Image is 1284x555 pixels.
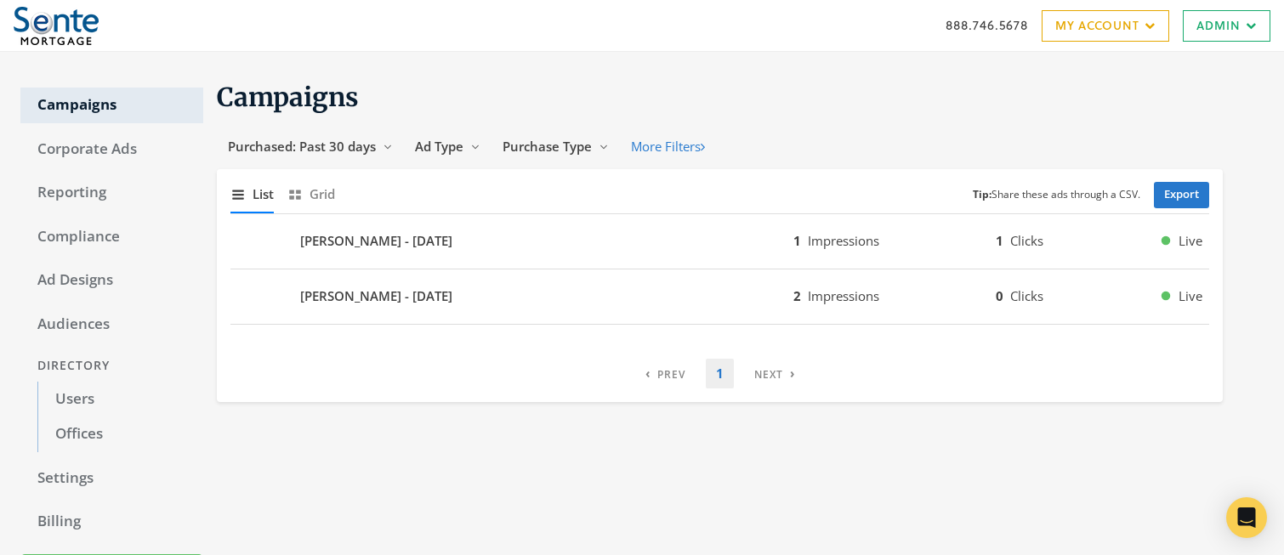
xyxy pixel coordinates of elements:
button: [PERSON_NAME] - [DATE]1Impressions1ClicksLive [230,221,1209,262]
span: Grid [310,184,335,204]
b: 0 [996,287,1003,304]
a: Audiences [20,307,203,343]
span: Purchased: Past 30 days [228,138,376,155]
b: 1 [793,232,801,249]
img: Adwerx [14,7,99,45]
a: My Account [1042,10,1169,42]
a: Settings [20,461,203,496]
nav: pagination [635,359,805,388]
div: Open Intercom Messenger [1226,497,1267,538]
button: [PERSON_NAME] - [DATE]2Impressions0ClicksLive [230,276,1209,317]
button: Ad Type [404,131,491,162]
a: Reporting [20,175,203,211]
button: More Filters [620,131,716,162]
a: Admin [1183,10,1270,42]
span: Purchase Type [503,138,592,155]
a: 1 [706,359,734,388]
a: Corporate Ads [20,132,203,167]
div: Directory [20,350,203,382]
span: Impressions [808,287,879,304]
a: Offices [37,416,203,452]
span: Live [1179,286,1202,306]
b: [PERSON_NAME] - [DATE] [300,286,452,306]
small: Share these ads through a CSV. [973,187,1140,203]
a: Billing [20,504,203,540]
span: Live [1179,231,1202,251]
b: 1 [996,232,1003,249]
button: Purchased: Past 30 days [217,131,404,162]
a: Users [37,382,203,417]
span: Ad Type [415,138,463,155]
button: List [230,176,274,212]
a: Export [1154,182,1209,208]
b: Tip: [973,187,991,201]
span: Campaigns [217,81,359,113]
a: Campaigns [20,88,203,123]
span: Impressions [808,232,879,249]
a: Compliance [20,219,203,255]
button: Grid [287,176,335,212]
span: Clicks [1010,287,1043,304]
b: [PERSON_NAME] - [DATE] [300,231,452,251]
a: 888.746.5678 [946,16,1028,34]
span: List [253,184,274,204]
span: Clicks [1010,232,1043,249]
a: Ad Designs [20,263,203,298]
b: 2 [793,287,801,304]
button: Purchase Type [491,131,620,162]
